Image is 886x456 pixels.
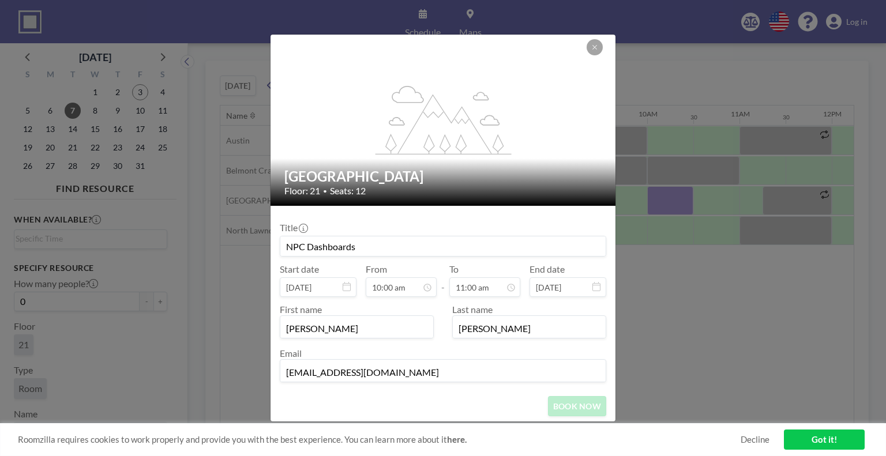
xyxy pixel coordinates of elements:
a: Got it! [784,429,865,450]
h2: [GEOGRAPHIC_DATA] [284,168,603,185]
input: Email [280,362,606,382]
input: Guest reservation [280,236,606,256]
label: Last name [452,304,493,315]
a: here. [447,434,467,444]
label: Title [280,222,307,233]
a: Decline [741,434,769,445]
label: From [366,263,387,275]
span: - [441,267,445,293]
span: Roomzilla requires cookies to work properly and provide you with the best experience. You can lea... [18,434,741,445]
label: Email [280,348,302,359]
input: First name [280,318,433,338]
button: BOOK NOW [548,396,606,416]
label: End date [530,263,565,275]
label: Start date [280,263,319,275]
input: Last name [453,318,606,338]
span: Seats: 12 [330,185,366,197]
span: • [323,187,327,195]
label: First name [280,304,322,315]
label: To [449,263,459,275]
g: flex-grow: 1.2; [376,85,512,154]
span: Floor: 21 [284,185,320,197]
